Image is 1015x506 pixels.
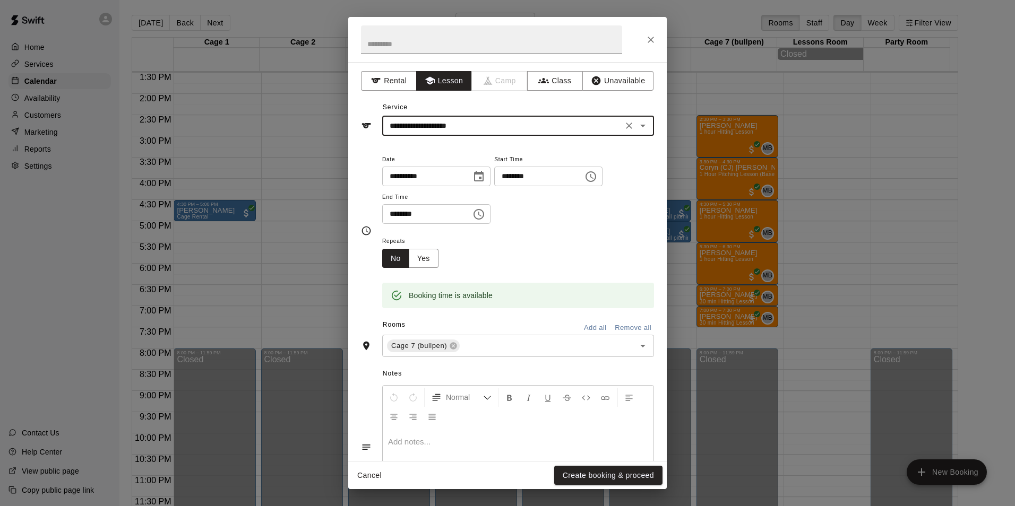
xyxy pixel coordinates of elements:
[352,466,386,485] button: Cancel
[383,365,654,382] span: Notes
[409,286,493,305] div: Booking time is available
[468,204,489,225] button: Choose time, selected time is 8:00 PM
[385,388,403,407] button: Undo
[596,388,614,407] button: Insert Link
[387,339,460,352] div: Cage 7 (bullpen)
[622,118,636,133] button: Clear
[382,190,491,205] span: End Time
[361,341,372,351] svg: Rooms
[404,407,422,426] button: Right Align
[635,118,650,133] button: Open
[577,388,595,407] button: Insert Code
[361,71,417,91] button: Rental
[612,320,654,336] button: Remove all
[383,103,408,111] span: Service
[494,153,603,167] span: Start Time
[446,392,483,403] span: Normal
[554,466,663,485] button: Create booking & proceed
[580,166,601,187] button: Choose time, selected time is 7:30 PM
[501,388,519,407] button: Format Bold
[382,249,438,268] div: outlined button group
[520,388,538,407] button: Format Italics
[527,71,583,91] button: Class
[361,442,372,452] svg: Notes
[382,153,491,167] span: Date
[635,338,650,353] button: Open
[468,166,489,187] button: Choose date, selected date is Oct 17, 2025
[409,249,438,268] button: Yes
[423,407,441,426] button: Justify Align
[641,30,660,49] button: Close
[387,341,451,351] span: Cage 7 (bullpen)
[382,249,409,268] button: No
[558,388,576,407] button: Format Strikethrough
[472,71,528,91] span: Camps can only be created in the Services page
[404,388,422,407] button: Redo
[361,120,372,131] svg: Service
[382,234,447,249] span: Repeats
[383,321,406,328] span: Rooms
[385,407,403,426] button: Center Align
[539,388,557,407] button: Format Underline
[416,71,472,91] button: Lesson
[361,225,372,236] svg: Timing
[582,71,653,91] button: Unavailable
[427,388,496,407] button: Formatting Options
[620,388,638,407] button: Left Align
[578,320,612,336] button: Add all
